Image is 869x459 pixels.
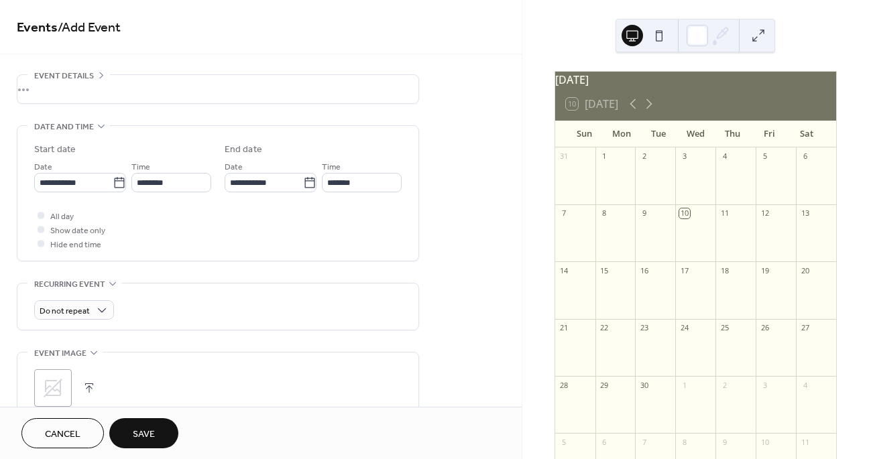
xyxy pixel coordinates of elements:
[133,428,155,442] span: Save
[789,121,825,147] div: Sat
[50,210,74,224] span: All day
[599,323,610,333] div: 22
[559,208,569,218] div: 7
[599,380,610,390] div: 29
[760,323,770,333] div: 26
[679,151,689,161] div: 3
[34,69,94,83] span: Event details
[639,208,649,218] div: 9
[760,151,770,161] div: 5
[559,265,569,275] div: 14
[599,437,610,447] div: 6
[225,143,262,157] div: End date
[679,208,689,218] div: 10
[800,208,810,218] div: 13
[800,151,810,161] div: 6
[800,323,810,333] div: 27
[760,437,770,447] div: 10
[640,121,677,147] div: Tue
[603,121,640,147] div: Mon
[760,380,770,390] div: 3
[225,160,243,174] span: Date
[45,428,80,442] span: Cancel
[800,437,810,447] div: 11
[559,151,569,161] div: 31
[679,380,689,390] div: 1
[599,151,610,161] div: 1
[719,265,730,275] div: 18
[677,121,714,147] div: Wed
[559,437,569,447] div: 5
[109,418,178,448] button: Save
[322,160,341,174] span: Time
[751,121,788,147] div: Fri
[34,160,52,174] span: Date
[17,75,418,103] div: •••
[555,72,836,88] div: [DATE]
[34,369,72,407] div: ;
[50,238,101,252] span: Hide end time
[639,437,649,447] div: 7
[679,323,689,333] div: 24
[17,15,58,41] a: Events
[639,323,649,333] div: 23
[34,120,94,134] span: Date and time
[34,143,76,157] div: Start date
[714,121,751,147] div: Thu
[679,437,689,447] div: 8
[719,437,730,447] div: 9
[559,380,569,390] div: 28
[40,304,90,319] span: Do not repeat
[760,265,770,275] div: 19
[800,380,810,390] div: 4
[50,224,105,238] span: Show date only
[719,208,730,218] div: 11
[760,208,770,218] div: 12
[599,208,610,218] div: 8
[719,323,730,333] div: 25
[639,151,649,161] div: 2
[34,277,105,291] span: Recurring event
[719,380,730,390] div: 2
[559,323,569,333] div: 21
[800,265,810,275] div: 20
[34,346,86,360] span: Event image
[639,380,649,390] div: 30
[131,160,150,174] span: Time
[21,418,104,448] button: Cancel
[719,151,730,161] div: 4
[58,15,121,41] span: / Add Event
[639,265,649,275] div: 16
[679,265,689,275] div: 17
[566,121,603,147] div: Sun
[599,265,610,275] div: 15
